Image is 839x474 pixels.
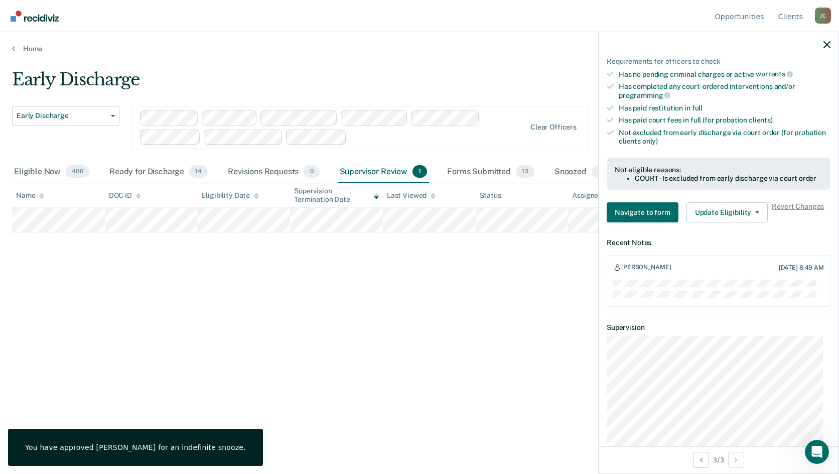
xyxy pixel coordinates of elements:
[599,446,838,473] div: 3 / 3
[805,440,829,464] iframe: Intercom live chat
[772,202,824,222] span: Revert Changes
[25,443,246,452] div: You have approved [PERSON_NAME] for an indefinite snooze.
[12,161,91,183] div: Eligible Now
[815,8,831,24] div: J C
[16,191,44,200] div: Name
[592,165,614,178] span: 291
[387,191,436,200] div: Last Viewed
[107,161,210,183] div: Ready for Discharge
[749,116,773,124] span: clients)
[642,137,658,145] span: only)
[17,111,107,120] span: Early Discharge
[619,116,830,125] div: Has paid court fees in full (for probation
[516,165,534,178] span: 13
[615,166,822,174] div: Not eligible reasons:
[607,323,830,332] dt: Supervision
[756,70,793,78] span: warrants
[693,452,709,468] button: Previous Opportunity
[572,191,619,200] div: Assigned to
[294,187,379,204] div: Supervision Termination Date
[607,202,678,222] button: Navigate to form
[445,161,536,183] div: Forms Submitted
[201,191,259,200] div: Eligibility Date
[480,191,501,200] div: Status
[779,264,824,271] div: [DATE] 8:49 AM
[621,264,671,272] div: [PERSON_NAME]
[607,57,830,66] div: Requirements for officers to check
[338,161,430,183] div: Supervisor Review
[109,191,141,200] div: DOC ID
[66,165,89,178] span: 480
[189,165,208,178] span: 14
[635,174,822,183] li: COURT - Is excluded from early discharge via court order
[226,161,321,183] div: Revisions Requests
[815,8,831,24] button: Profile dropdown button
[412,165,427,178] span: 1
[728,452,744,468] button: Next Opportunity
[692,104,703,112] span: full
[619,82,830,99] div: Has completed any court-ordered interventions and/or
[552,161,616,183] div: Snoozed
[12,69,641,98] div: Early Discharge
[607,202,682,222] a: Navigate to form link
[619,91,670,99] span: programming
[686,202,768,222] button: Update Eligibility
[619,129,830,146] div: Not excluded from early discharge via court order (for probation clients
[619,104,830,112] div: Has paid restitution in
[619,70,830,79] div: Has no pending criminal charges or active
[530,123,577,132] div: Clear officers
[11,11,59,22] img: Recidiviz
[607,239,830,247] dt: Recent Notes
[12,44,827,53] a: Home
[304,165,319,178] span: 0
